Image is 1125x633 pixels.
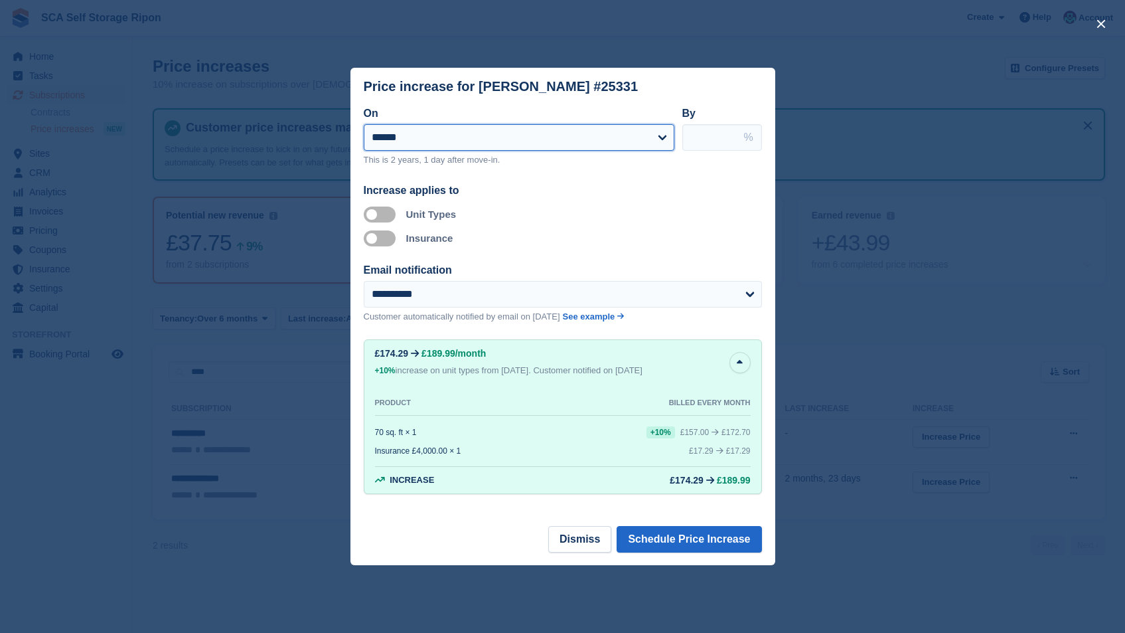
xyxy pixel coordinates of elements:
[375,364,396,377] div: +10%
[548,526,611,553] button: Dismiss
[617,526,761,553] button: Schedule Price Increase
[669,399,751,407] div: BILLED EVERY MONTH
[364,237,401,239] label: Apply to insurance
[1090,13,1112,35] button: close
[375,365,531,375] span: increase on unit types from [DATE].
[726,446,751,456] span: £17.29
[406,232,453,244] label: Insurance
[717,475,751,486] span: £189.99
[364,310,560,323] p: Customer automatically notified by email on [DATE]
[646,426,675,438] div: +10%
[563,310,625,323] a: See example
[364,108,378,119] label: On
[364,79,638,94] div: Price increase for [PERSON_NAME] #25331
[455,348,487,359] span: /month
[689,446,713,456] div: £17.29
[375,348,409,359] div: £174.29
[421,348,455,359] span: £189.99
[682,108,696,119] label: By
[406,209,457,220] label: Unit Types
[364,264,452,276] label: Email notification
[563,312,615,321] span: See example
[721,428,750,437] span: £172.70
[375,399,411,407] div: PRODUCT
[670,475,704,486] div: £174.29
[390,475,434,485] span: Increase
[364,183,762,199] div: Increase applies to
[533,365,642,375] span: Customer notified on [DATE]
[375,428,417,437] div: 70 sq. ft × 1
[364,153,674,167] p: This is 2 years, 1 day after move-in.
[680,428,709,437] div: £157.00
[364,213,401,215] label: Apply to unit types
[375,446,461,456] div: Insurance £4,000.00 × 1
